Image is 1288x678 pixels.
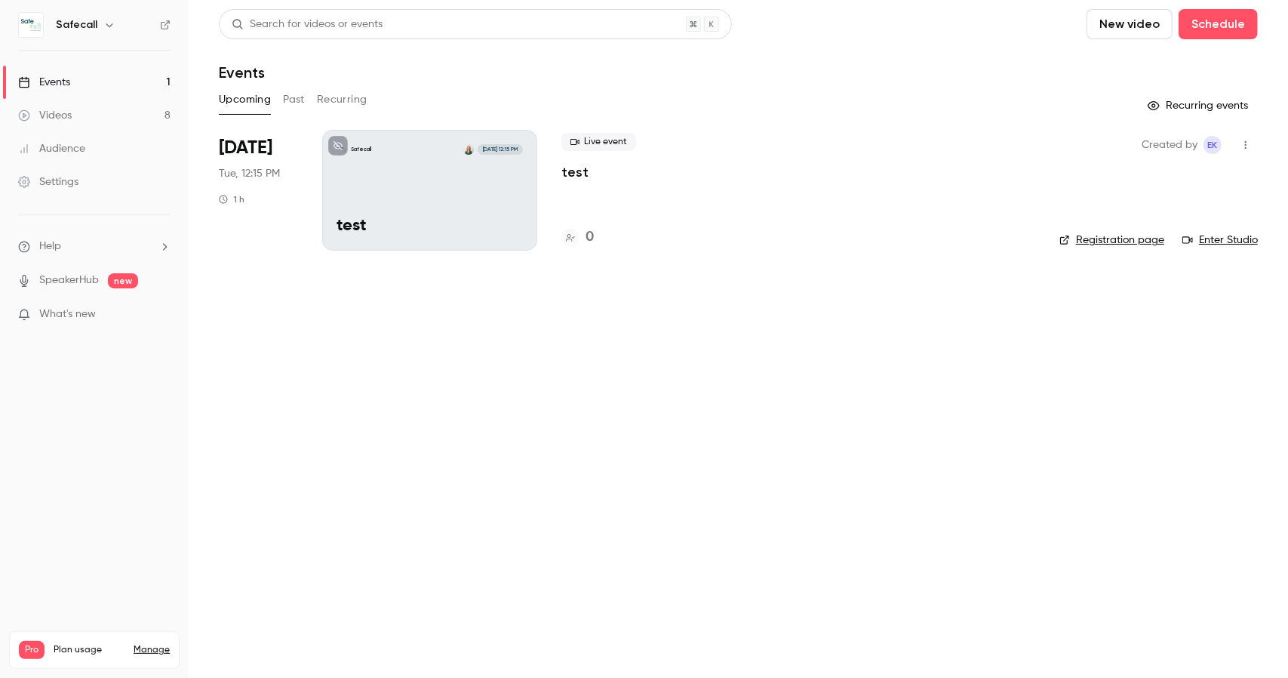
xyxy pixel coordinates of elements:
button: Schedule [1179,9,1258,39]
a: Enter Studio [1182,233,1258,248]
a: Manage [134,644,170,656]
span: Created by [1142,136,1197,154]
li: help-dropdown-opener [18,239,171,254]
a: test [561,163,589,181]
div: Settings [18,174,78,190]
span: [DATE] [219,136,272,160]
a: testSafecallJoanna Lewis[DATE] 12:15 PMtest [322,130,537,251]
span: Live event [561,133,636,151]
a: Registration page [1059,233,1164,248]
span: Help [39,239,61,254]
img: Safecall [19,13,43,37]
button: Recurring events [1141,94,1258,118]
div: 1 h [219,193,244,205]
button: Recurring [317,88,367,112]
a: SpeakerHub [39,273,99,288]
p: Safecall [351,146,371,153]
div: Audience [18,141,85,156]
h1: Events [219,63,265,82]
div: Videos [18,108,72,123]
span: Plan usage [54,644,124,656]
a: 0 [561,227,594,248]
div: Sep 30 Tue, 12:15 PM (Europe/London) [219,130,298,251]
span: Emma` Koster [1203,136,1222,154]
h4: 0 [586,227,594,248]
p: test [337,217,523,236]
div: Events [18,75,70,90]
div: Search for videos or events [232,17,383,32]
button: New video [1087,9,1173,39]
span: new [108,273,138,288]
button: Past [283,88,305,112]
button: Upcoming [219,88,271,112]
span: Pro [19,641,45,659]
img: Joanna Lewis [463,144,474,155]
iframe: Noticeable Trigger [152,308,171,322]
span: EK [1208,136,1218,154]
span: [DATE] 12:15 PM [478,144,522,155]
span: What's new [39,307,96,322]
span: Tue, 12:15 PM [219,166,280,181]
h6: Safecall [56,17,97,32]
